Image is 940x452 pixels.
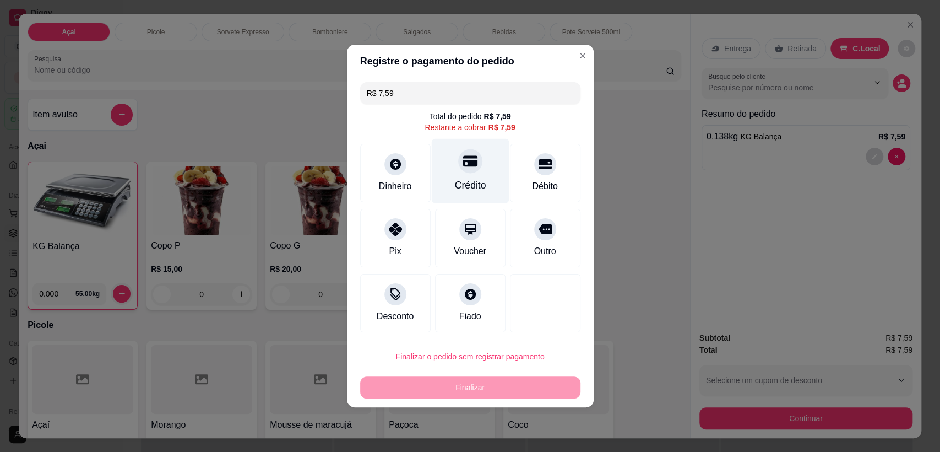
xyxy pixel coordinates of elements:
div: Pix [389,245,401,258]
div: R$ 7,59 [488,122,515,133]
div: Fiado [459,310,481,323]
input: Ex.: hambúrguer de cordeiro [367,82,574,104]
div: Dinheiro [379,180,412,193]
header: Registre o pagamento do pedido [347,45,594,78]
div: Desconto [377,310,414,323]
div: Outro [534,245,556,258]
div: Total do pedido [429,111,510,122]
button: Close [574,47,591,64]
div: Voucher [454,245,486,258]
div: Restante a cobrar [425,122,515,133]
div: R$ 7,59 [483,111,510,122]
div: Débito [532,180,557,193]
div: Crédito [454,178,486,192]
button: Finalizar o pedido sem registrar pagamento [360,346,580,368]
